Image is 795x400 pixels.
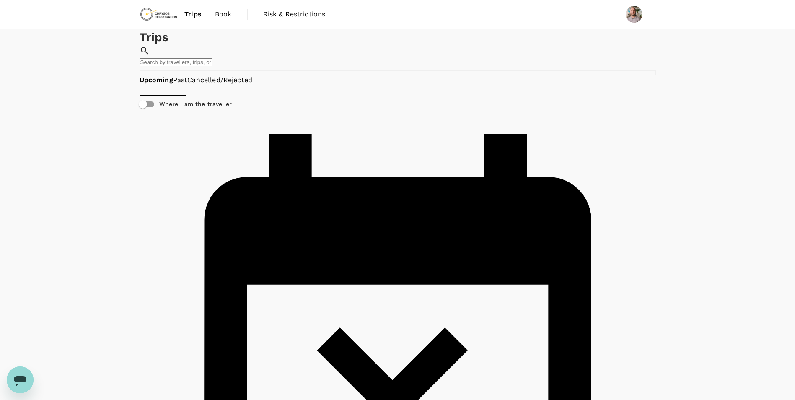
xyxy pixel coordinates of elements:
input: Search by travellers, trips, or destination, label, team [140,58,212,66]
img: Chrysos Corporation [140,5,178,23]
a: Upcoming [140,75,173,85]
span: Book [215,9,232,19]
a: Cancelled/Rejected [187,75,252,85]
img: Grant Royce Woods [626,6,642,23]
h1: Trips [140,29,656,46]
span: Risk & Restrictions [263,9,326,19]
span: Trips [184,9,202,19]
a: Past [173,75,188,85]
h6: Where I am the traveller [159,100,232,109]
iframe: Button to launch messaging window [7,366,34,393]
